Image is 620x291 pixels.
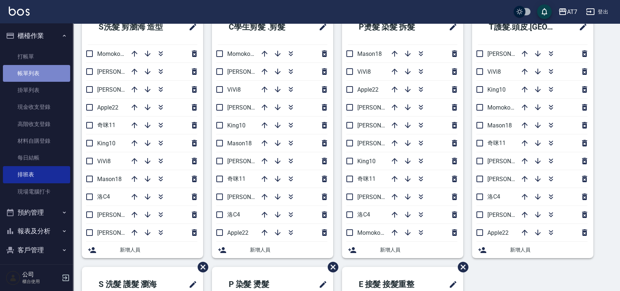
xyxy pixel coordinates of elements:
span: Mason18 [357,50,382,57]
span: ViVi8 [97,158,111,165]
span: King10 [357,158,376,165]
span: [PERSON_NAME]6 [487,158,535,165]
div: 新增人員 [82,242,203,258]
button: 員工及薪資 [3,259,70,278]
img: Logo [9,7,30,16]
span: 新增人員 [120,246,197,254]
div: 新增人員 [342,242,463,258]
span: [PERSON_NAME]9 [97,229,144,236]
div: AT7 [567,7,577,16]
a: 排班表 [3,166,70,183]
span: 刪除班表 [192,256,209,278]
a: 高階收支登錄 [3,116,70,133]
span: 洛C4 [97,193,110,200]
span: [PERSON_NAME]2 [227,104,274,111]
span: Apple22 [227,229,248,236]
button: AT7 [555,4,580,19]
a: 材料自購登錄 [3,133,70,149]
span: King10 [487,86,506,93]
span: 洛C4 [487,193,500,200]
h2: P燙髮 染髮 拆髮 [348,14,435,40]
a: 打帳單 [3,48,70,65]
a: 每日結帳 [3,149,70,166]
button: 客戶管理 [3,241,70,260]
span: 修改班表的標題 [444,18,457,36]
span: 新增人員 [250,246,327,254]
div: 新增人員 [472,242,593,258]
span: [PERSON_NAME]6 [357,122,404,129]
span: [PERSON_NAME]7 [357,194,404,200]
h2: T護髮.頭皮.[GEOGRAPHIC_DATA] [478,14,569,40]
h2: C學生剪髮 .剪髮 [218,14,305,40]
img: Person [6,271,20,285]
span: 洛C4 [357,211,370,218]
span: 奇咪11 [487,139,506,146]
span: ViVi8 [487,68,501,75]
div: 新增人員 [212,242,333,258]
span: [PERSON_NAME]2 [357,104,404,111]
span: Momoko12 [97,50,127,57]
span: 奇咪11 [227,175,246,182]
span: Apple22 [487,229,509,236]
span: Momoko12 [357,229,387,236]
a: 現場電腦打卡 [3,183,70,200]
a: 帳單列表 [3,65,70,82]
span: [PERSON_NAME]7 [97,211,144,218]
span: 修改班表的標題 [184,18,197,36]
span: [PERSON_NAME]9 [487,176,535,183]
span: 新增人員 [380,246,457,254]
h5: 公司 [22,271,60,278]
span: 刪除班表 [322,256,339,278]
span: Momoko12 [487,104,517,111]
span: [PERSON_NAME]2 [487,50,535,57]
span: King10 [227,122,246,129]
button: 報表及分析 [3,222,70,241]
span: 修改班表的標題 [314,18,327,36]
span: 修改班表的標題 [574,18,587,36]
span: Momoko12 [227,50,257,57]
span: 新增人員 [510,246,587,254]
span: [PERSON_NAME]9 [227,68,274,75]
button: save [537,4,552,19]
button: 登出 [583,5,611,19]
span: 奇咪11 [357,175,376,182]
span: [PERSON_NAME]6 [97,68,144,75]
span: 奇咪11 [97,122,115,129]
span: Apple22 [357,86,379,93]
span: Mason18 [97,176,122,183]
a: 現金收支登錄 [3,99,70,115]
button: 預約管理 [3,203,70,222]
span: King10 [97,140,115,147]
span: Mason18 [487,122,512,129]
span: ViVi8 [227,86,241,93]
span: [PERSON_NAME]9 [357,140,404,147]
span: [PERSON_NAME]7 [227,194,274,200]
span: Mason18 [227,140,252,147]
h2: S洗髮 剪瀏海 造型 [88,14,179,40]
p: 櫃台使用 [22,278,60,285]
span: [PERSON_NAME]6 [227,158,274,165]
a: 掛單列表 [3,82,70,99]
span: Apple22 [97,104,118,111]
span: ViVi8 [357,68,371,75]
span: 洛C4 [227,211,240,218]
span: [PERSON_NAME]2 [97,86,144,93]
button: 櫃檯作業 [3,26,70,45]
span: [PERSON_NAME]7 [487,211,535,218]
span: 刪除班表 [452,256,469,278]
